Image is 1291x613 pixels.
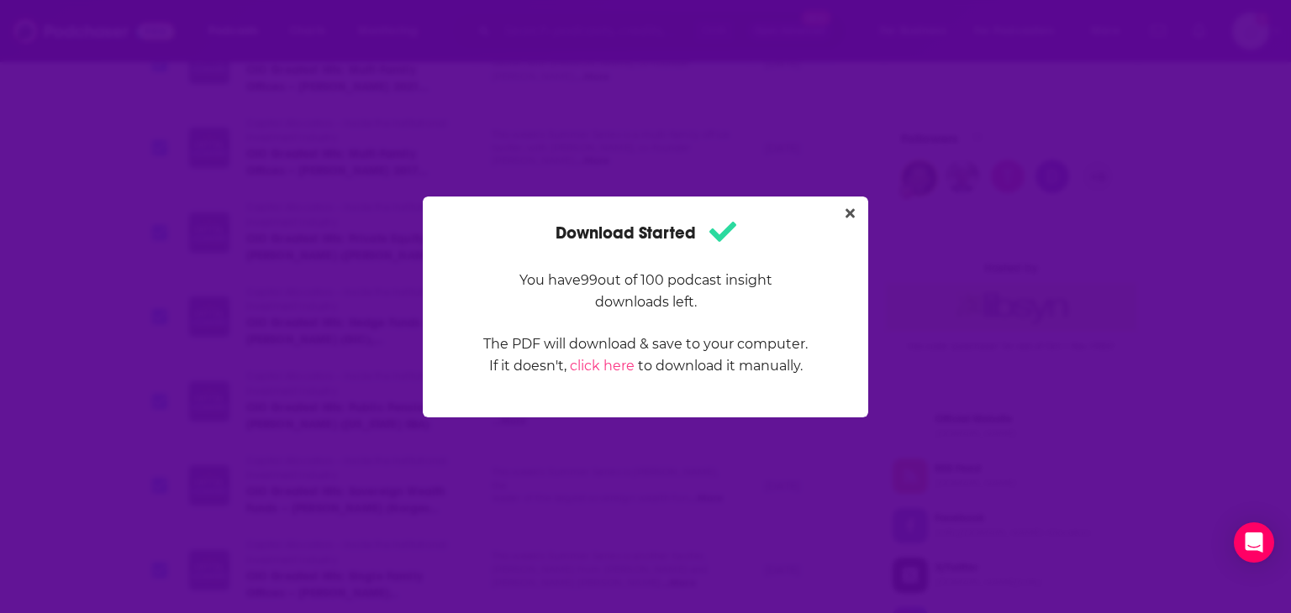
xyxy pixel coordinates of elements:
[1234,522,1274,563] div: Open Intercom Messenger
[482,270,809,313] p: You have 99 out of 100 podcast insight downloads left.
[570,358,635,374] a: click here
[839,203,862,224] button: Close
[482,333,809,377] p: The PDF will download & save to your computer. If it doesn't, to download it manually.
[556,217,736,249] h1: Download Started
